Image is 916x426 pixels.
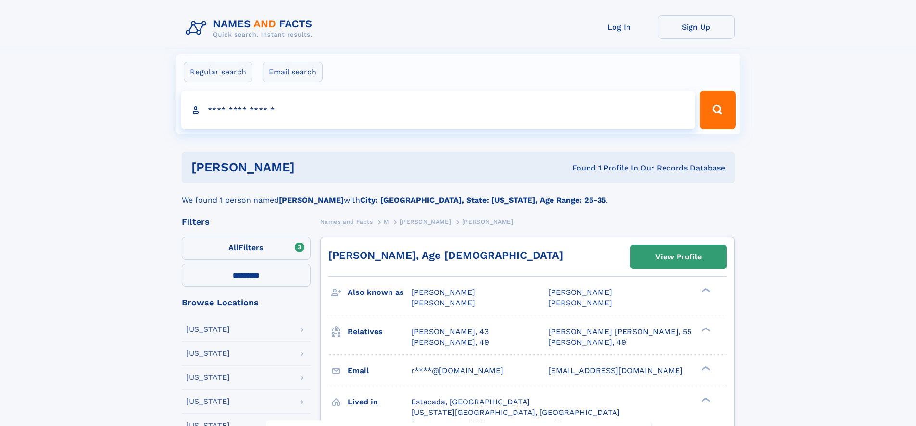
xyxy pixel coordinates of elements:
[320,216,373,228] a: Names and Facts
[411,408,620,417] span: [US_STATE][GEOGRAPHIC_DATA], [GEOGRAPHIC_DATA]
[699,365,711,371] div: ❯
[186,326,230,333] div: [US_STATE]
[279,195,344,205] b: [PERSON_NAME]
[191,161,434,173] h1: [PERSON_NAME]
[181,91,696,129] input: search input
[411,288,475,297] span: [PERSON_NAME]
[411,327,489,337] a: [PERSON_NAME], 43
[182,218,311,226] div: Filters
[186,350,230,357] div: [US_STATE]
[263,62,323,82] label: Email search
[182,237,311,260] label: Filters
[658,15,735,39] a: Sign Up
[348,394,411,410] h3: Lived in
[184,62,252,82] label: Regular search
[548,337,626,348] a: [PERSON_NAME], 49
[182,298,311,307] div: Browse Locations
[360,195,606,205] b: City: [GEOGRAPHIC_DATA], State: [US_STATE], Age Range: 25-35
[699,396,711,402] div: ❯
[548,366,683,375] span: [EMAIL_ADDRESS][DOMAIN_NAME]
[384,216,389,228] a: M
[411,298,475,307] span: [PERSON_NAME]
[186,374,230,381] div: [US_STATE]
[348,284,411,301] h3: Also known as
[384,219,389,225] span: M
[411,337,489,348] a: [PERSON_NAME], 49
[433,163,725,173] div: Found 1 Profile In Our Records Database
[400,216,451,228] a: [PERSON_NAME]
[700,91,735,129] button: Search Button
[228,243,238,252] span: All
[548,288,612,297] span: [PERSON_NAME]
[655,246,702,268] div: View Profile
[328,249,563,261] a: [PERSON_NAME], Age [DEMOGRAPHIC_DATA]
[348,324,411,340] h3: Relatives
[699,326,711,332] div: ❯
[186,398,230,405] div: [US_STATE]
[400,219,451,225] span: [PERSON_NAME]
[631,245,726,268] a: View Profile
[581,15,658,39] a: Log In
[182,15,320,41] img: Logo Names and Facts
[699,287,711,293] div: ❯
[548,298,612,307] span: [PERSON_NAME]
[411,397,530,406] span: Estacada, [GEOGRAPHIC_DATA]
[348,363,411,379] h3: Email
[462,219,514,225] span: [PERSON_NAME]
[182,183,735,206] div: We found 1 person named with .
[548,327,691,337] a: [PERSON_NAME] [PERSON_NAME], 55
